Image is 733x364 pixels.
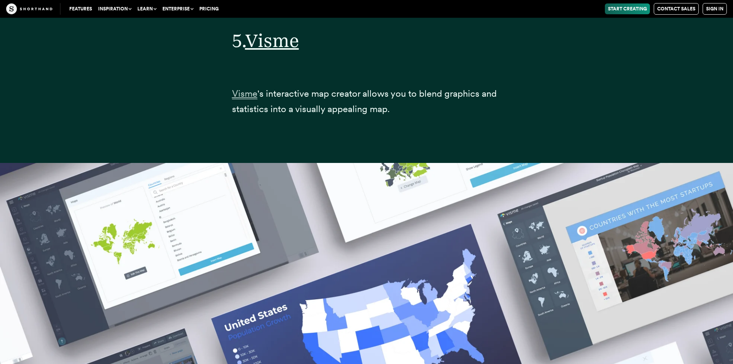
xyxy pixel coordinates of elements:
[95,3,134,14] button: Inspiration
[232,88,497,115] span: 's interactive map creator allows you to blend graphics and statistics into a visually appealing ...
[232,29,245,52] span: 5.
[134,3,159,14] button: Learn
[66,3,95,14] a: Features
[245,29,299,52] a: Visme
[654,3,699,15] a: Contact Sales
[605,3,650,14] a: Start Creating
[159,3,196,14] button: Enterprise
[232,88,257,99] a: Visme
[703,3,727,15] a: Sign in
[6,3,52,14] img: The Craft
[196,3,222,14] a: Pricing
